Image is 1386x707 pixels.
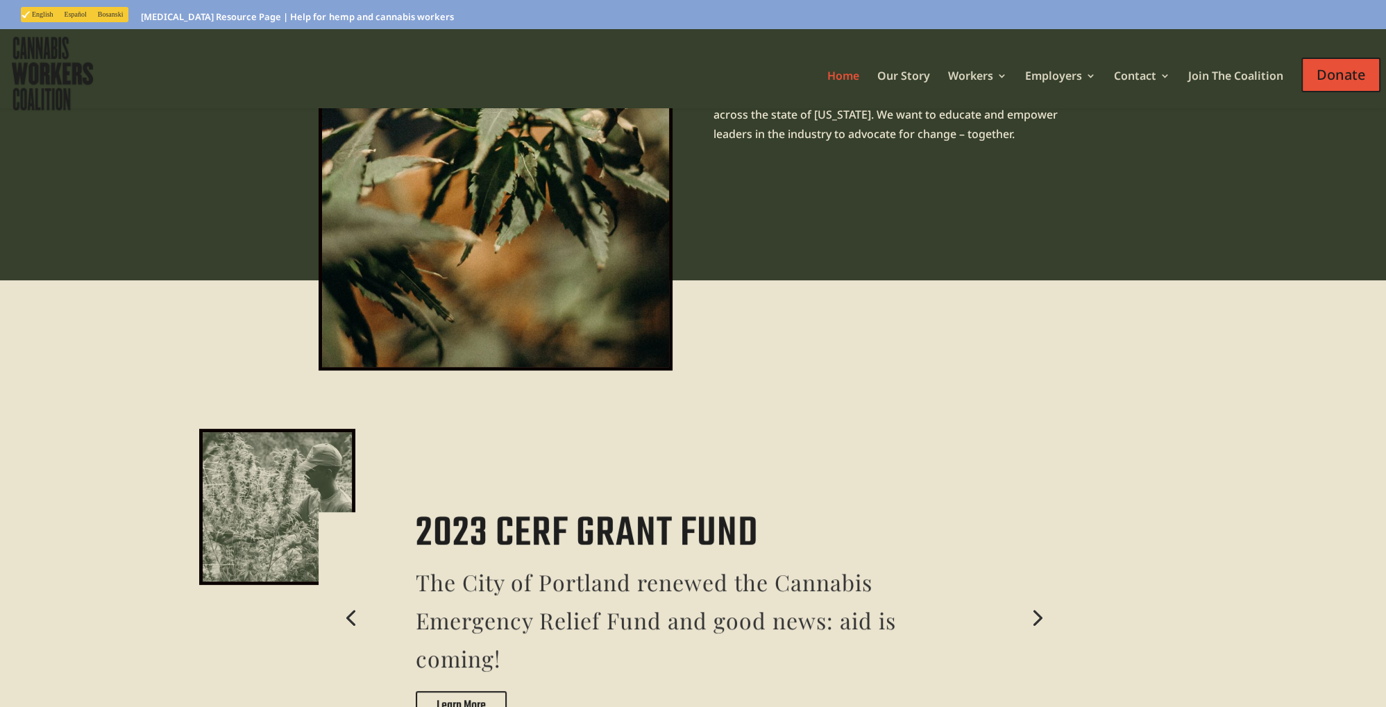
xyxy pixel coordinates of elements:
[1301,58,1380,92] span: Donate
[1114,71,1170,91] a: Contact
[827,71,859,91] a: Home
[713,88,1058,141] span: [DEMOGRAPHIC_DATA] cannabis and hemp employees across the state of [US_STATE]. We want to educate...
[1025,71,1096,91] a: Employers
[21,9,59,20] a: English
[203,432,352,581] img: working-in-cannabis
[416,502,759,565] a: 2023 CERF Grant Fund
[92,9,129,20] a: Bosanski
[1301,44,1380,103] a: Donate
[59,9,92,20] a: Español
[877,71,930,91] a: Our Story
[948,71,1007,91] a: Workers
[65,10,87,18] span: Español
[32,10,53,18] span: English
[416,563,970,677] p: The City of Portland renewed the Cannabis Emergency Relief Fund and good news: aid is coming!
[8,33,96,114] img: Cannabis Workers Coalition
[98,10,124,18] span: Bosanski
[1188,71,1283,91] a: Join The Coalition
[141,12,453,28] a: [MEDICAL_DATA] Resource Page | Help for hemp and cannabis workers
